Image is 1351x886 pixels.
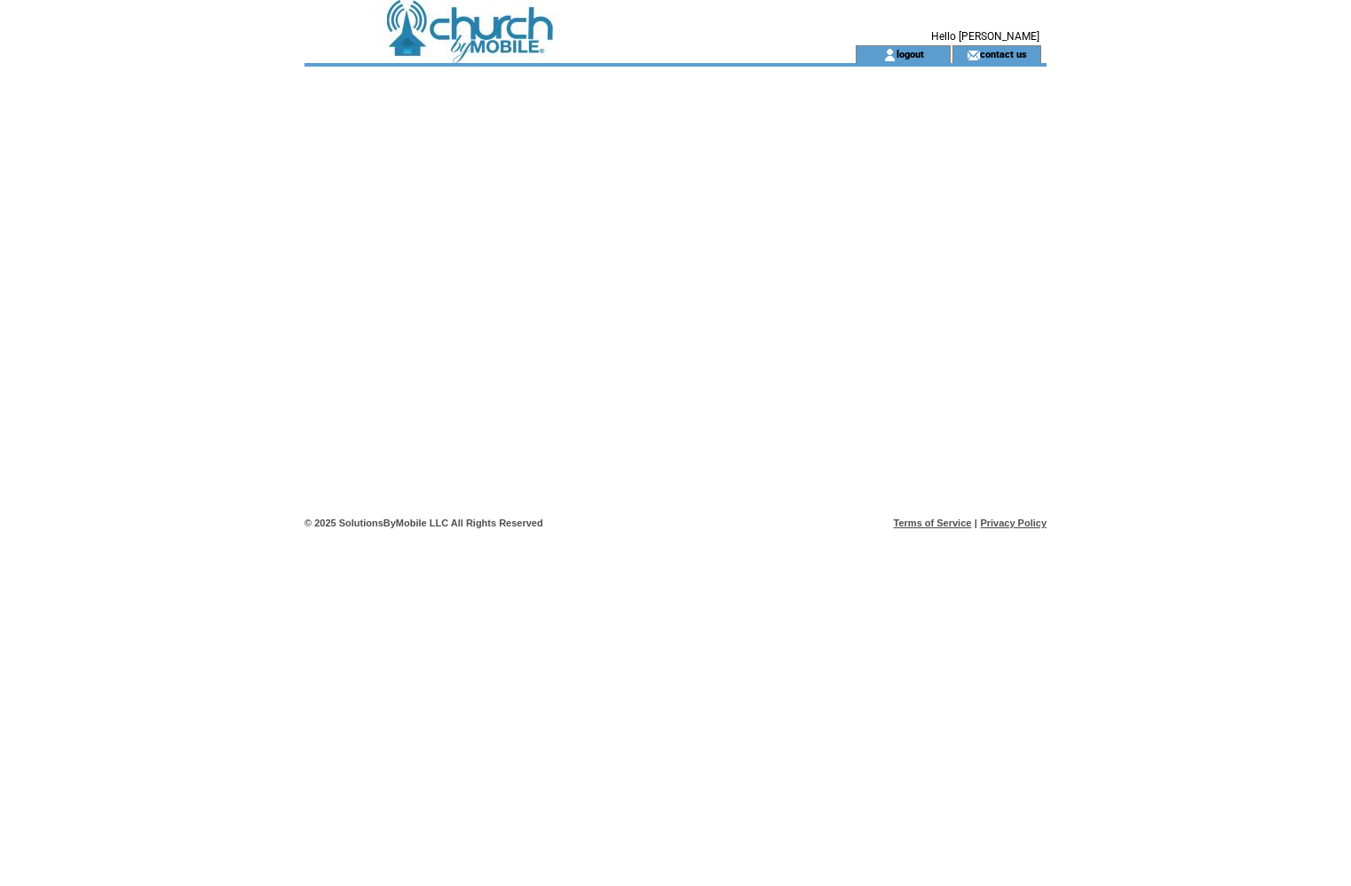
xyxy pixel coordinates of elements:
a: contact us [980,48,1027,59]
span: Hello [PERSON_NAME] [931,30,1039,43]
a: Privacy Policy [980,518,1047,528]
span: © 2025 SolutionsByMobile LLC All Rights Reserved [304,518,543,528]
span: | [975,518,977,528]
a: logout [897,48,924,59]
a: Terms of Service [894,518,972,528]
img: account_icon.gif [883,48,897,62]
img: contact_us_icon.gif [967,48,980,62]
